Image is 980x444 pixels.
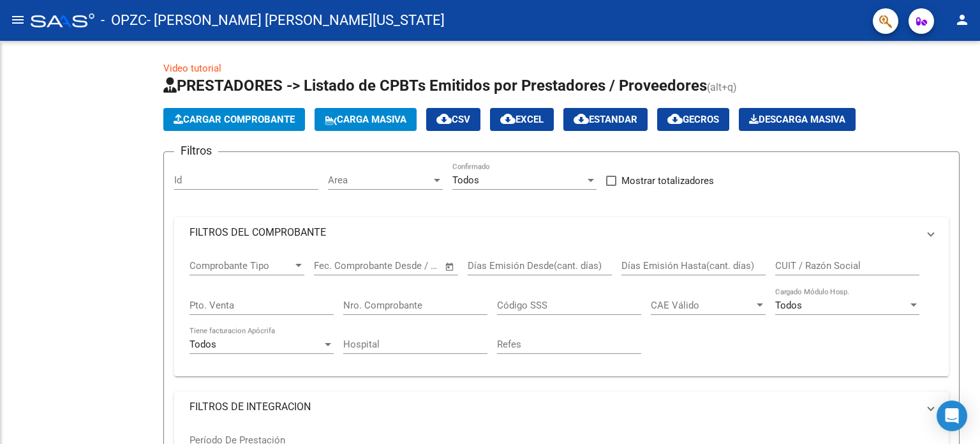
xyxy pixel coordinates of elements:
[954,12,970,27] mat-icon: person
[189,226,918,240] mat-panel-title: FILTROS DEL COMPROBANTE
[500,114,544,125] span: EXCEL
[189,339,216,350] span: Todos
[651,300,754,311] span: CAE Válido
[163,77,707,95] span: PRESTADORES -> Listado de CPBTs Emitidos por Prestadores / Proveedores
[189,260,293,272] span: Comprobante Tipo
[174,114,295,125] span: Cargar Comprobante
[147,6,445,34] span: - [PERSON_NAME] [PERSON_NAME][US_STATE]
[657,108,729,131] button: Gecros
[775,300,802,311] span: Todos
[101,6,147,34] span: - OPZC
[426,108,480,131] button: CSV
[174,392,949,422] mat-expansion-panel-header: FILTROS DE INTEGRACION
[174,217,949,248] mat-expansion-panel-header: FILTROS DEL COMPROBANTE
[739,108,856,131] app-download-masive: Descarga masiva de comprobantes (adjuntos)
[452,174,479,186] span: Todos
[163,108,305,131] button: Cargar Comprobante
[189,400,918,414] mat-panel-title: FILTROS DE INTEGRACION
[436,111,452,126] mat-icon: cloud_download
[328,174,431,186] span: Area
[574,114,637,125] span: Estandar
[563,108,648,131] button: Estandar
[377,260,439,272] input: Fecha fin
[315,108,417,131] button: Carga Masiva
[500,111,516,126] mat-icon: cloud_download
[325,114,406,125] span: Carga Masiva
[707,81,737,93] span: (alt+q)
[574,111,589,126] mat-icon: cloud_download
[174,142,218,160] h3: Filtros
[667,114,719,125] span: Gecros
[163,63,221,74] a: Video tutorial
[739,108,856,131] button: Descarga Masiva
[10,12,26,27] mat-icon: menu
[749,114,845,125] span: Descarga Masiva
[436,114,470,125] span: CSV
[490,108,554,131] button: EXCEL
[314,260,366,272] input: Fecha inicio
[621,173,714,188] span: Mostrar totalizadores
[937,401,967,431] div: Open Intercom Messenger
[443,259,457,274] button: Open calendar
[174,248,949,376] div: FILTROS DEL COMPROBANTE
[667,111,683,126] mat-icon: cloud_download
